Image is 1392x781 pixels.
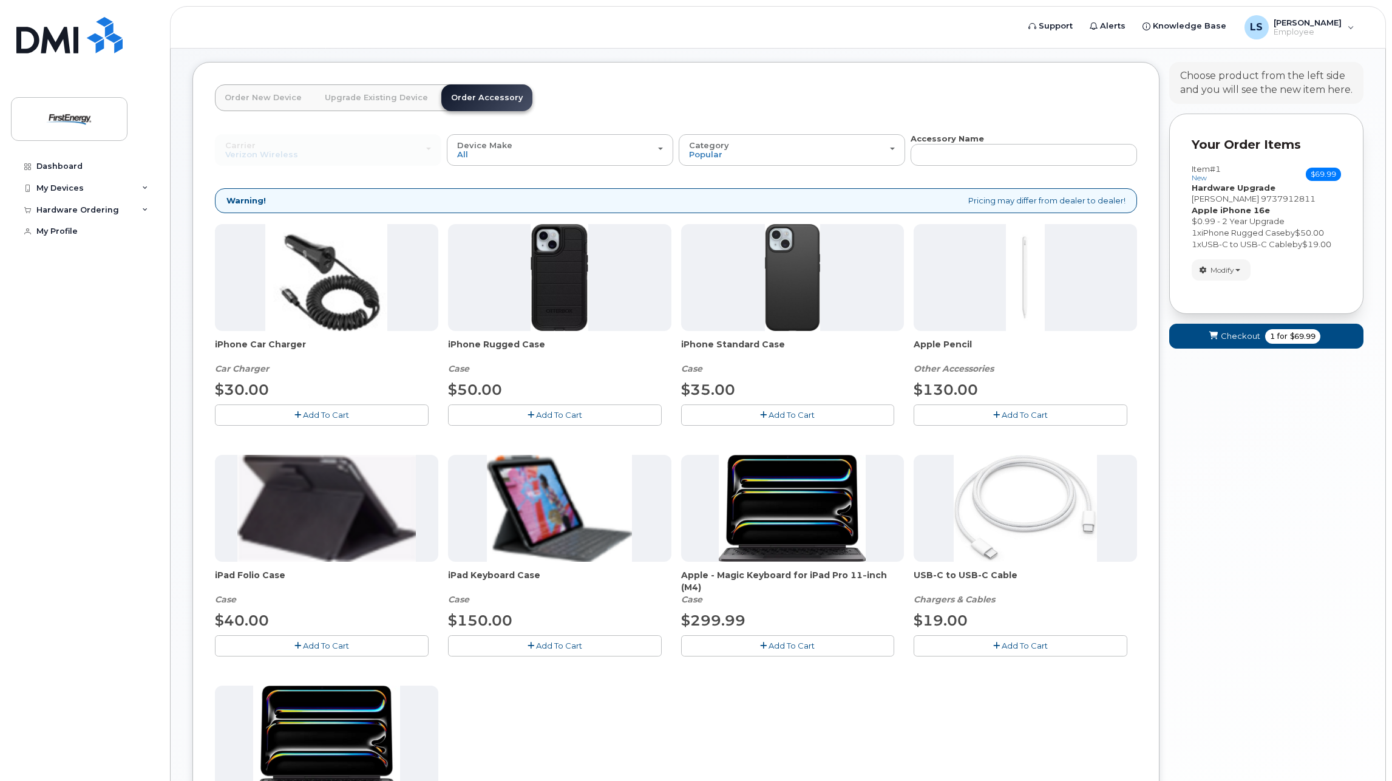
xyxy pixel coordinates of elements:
[769,641,815,650] span: Add To Cart
[1100,20,1125,32] span: Alerts
[448,612,512,629] span: $150.00
[1002,410,1048,420] span: Add To Cart
[1192,136,1341,154] p: Your Order Items
[1039,20,1073,32] span: Support
[914,594,995,605] em: Chargers & Cables
[215,594,236,605] em: Case
[1201,239,1292,249] span: USB-C to USB-C Cable
[769,410,815,420] span: Add To Cart
[1192,194,1259,203] span: [PERSON_NAME]
[1250,20,1263,35] span: LS
[237,455,415,562] img: folio.png
[448,404,662,426] button: Add To Cart
[215,363,269,374] em: Car Charger
[914,338,1137,375] div: Apple Pencil
[315,84,438,111] a: Upgrade Existing Device
[681,363,702,374] em: Case
[1274,27,1342,37] span: Employee
[457,140,512,150] span: Device Make
[457,149,468,159] span: All
[1270,331,1275,342] span: 1
[1201,228,1285,237] span: iPhone Rugged Case
[1153,20,1226,32] span: Knowledge Base
[914,338,1137,363] span: Apple Pencil
[1192,259,1251,281] button: Modify
[1302,239,1331,249] span: $19.00
[1339,728,1383,772] iframe: Messenger Launcher
[1192,165,1221,182] h3: Item
[681,569,905,593] span: Apple - Magic Keyboard for iPad Pro 11‑inch (M4)
[536,410,582,420] span: Add To Cart
[914,612,968,629] span: $19.00
[215,84,311,111] a: Order New Device
[681,338,905,375] div: iPhone Standard Case
[681,612,745,629] span: $299.99
[1020,14,1081,38] a: Support
[487,455,632,562] img: keyboard.png
[447,134,673,166] button: Device Make All
[215,612,269,629] span: $40.00
[1210,164,1221,174] span: #1
[1274,18,1342,27] span: [PERSON_NAME]
[1221,330,1260,342] span: Checkout
[215,381,269,398] span: $30.00
[1236,15,1363,39] div: Louissaint, Steven
[448,363,469,374] em: Case
[914,381,978,398] span: $130.00
[681,594,702,605] em: Case
[1192,183,1275,193] strong: Hardware Upgrade
[215,338,438,363] span: iPhone Car Charger
[215,338,438,375] div: iPhone Car Charger
[1081,14,1134,38] a: Alerts
[765,224,820,331] img: Symmetry.jpg
[1192,228,1197,237] span: 1
[681,381,735,398] span: $35.00
[536,641,582,650] span: Add To Cart
[441,84,532,111] a: Order Accessory
[1275,331,1290,342] span: for
[679,134,905,166] button: Category Popular
[1180,69,1353,97] div: Choose product from the left side and you will see the new item here.
[1210,265,1234,276] span: Modify
[1192,227,1341,239] div: x by
[303,641,349,650] span: Add To Cart
[1290,331,1316,342] span: $69.99
[914,569,1137,593] span: USB-C to USB-C Cable
[448,594,469,605] em: Case
[448,569,671,605] div: iPad Keyboard Case
[911,134,984,143] strong: Accessory Name
[448,381,502,398] span: $50.00
[215,569,438,593] span: iPad Folio Case
[1192,174,1207,182] small: new
[914,404,1127,426] button: Add To Cart
[531,224,588,331] img: Defender.jpg
[215,188,1137,213] div: Pricing may differ from dealer to dealer!
[719,455,866,562] img: magic_keyboard_for_ipad_pro.png
[265,224,387,331] img: iphonesecg.jpg
[1261,194,1316,203] span: 9737912811
[681,569,905,605] div: Apple - Magic Keyboard for iPad Pro 11‑inch (M4)
[1306,168,1341,181] span: $69.99
[954,455,1098,562] img: USB-C.jpg
[1295,228,1324,237] span: $50.00
[1134,14,1235,38] a: Knowledge Base
[1192,205,1270,215] strong: Apple iPhone 16e
[689,140,729,150] span: Category
[215,404,429,426] button: Add To Cart
[1006,224,1045,331] img: PencilPro.jpg
[914,363,994,374] em: Other Accessories
[681,404,895,426] button: Add To Cart
[681,635,895,657] button: Add To Cart
[1169,324,1363,349] button: Checkout 1 for $69.99
[226,195,266,206] strong: Warning!
[448,635,662,657] button: Add To Cart
[303,410,349,420] span: Add To Cart
[689,149,722,159] span: Popular
[1192,239,1197,249] span: 1
[215,635,429,657] button: Add To Cart
[681,338,905,363] span: iPhone Standard Case
[1192,239,1341,250] div: x by
[448,569,671,593] span: iPad Keyboard Case
[448,338,671,363] span: iPhone Rugged Case
[215,569,438,605] div: iPad Folio Case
